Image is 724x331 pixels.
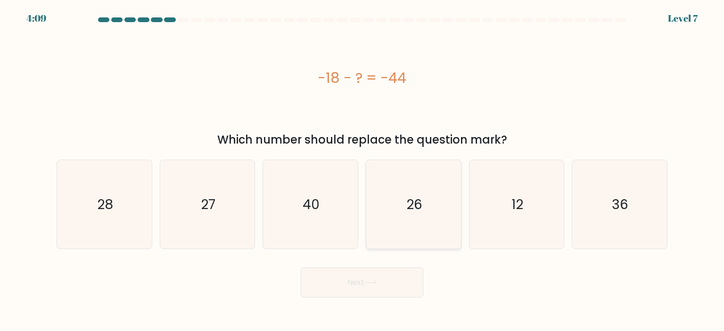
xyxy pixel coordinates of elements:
text: 26 [406,195,422,214]
text: 36 [612,195,629,214]
text: 12 [511,195,523,214]
text: 28 [97,195,113,214]
div: -18 - ? = -44 [57,67,667,89]
div: Level 7 [668,11,698,25]
div: 4:09 [26,11,46,25]
text: 27 [201,195,215,214]
text: 40 [303,195,320,214]
div: Which number should replace the question mark? [62,131,662,148]
button: Next [301,267,423,298]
